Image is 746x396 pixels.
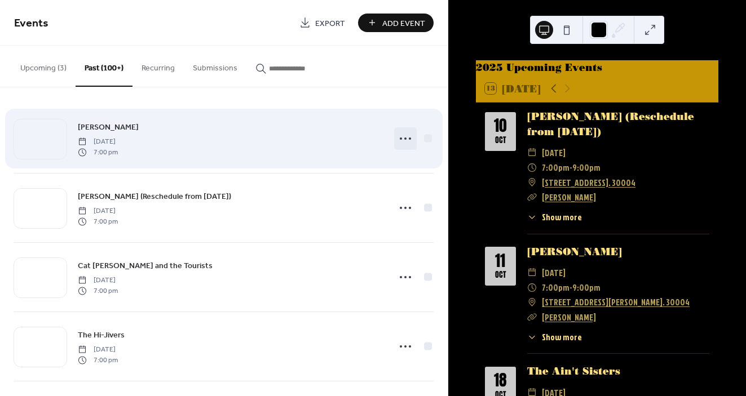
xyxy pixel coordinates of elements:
a: [STREET_ADDRESS][PERSON_NAME]. 30004 [542,295,690,309]
div: 18 [494,373,507,389]
button: Upcoming (3) [11,46,76,86]
button: Recurring [133,46,184,86]
span: 7:00 pm [78,147,118,157]
span: Cat [PERSON_NAME] and the Tourists [78,260,213,272]
a: [PERSON_NAME] [542,191,596,203]
span: Show more [542,211,582,224]
span: 7:00pm [542,280,570,295]
div: ​ [527,310,537,324]
span: [PERSON_NAME] (Reschedule from [DATE]) [78,191,231,203]
span: Show more [542,331,582,344]
span: - [570,280,572,295]
a: [PERSON_NAME] (Reschedule from [DATE]) [527,110,694,137]
button: ​Show more [527,211,582,224]
button: Add Event [358,14,434,32]
div: ​ [527,190,537,204]
a: [PERSON_NAME] [542,311,596,323]
button: Past (100+) [76,46,133,87]
button: Submissions [184,46,246,86]
span: [PERSON_NAME] [78,122,139,134]
div: ​ [527,160,537,175]
div: ​ [527,331,537,344]
div: Oct [495,136,506,144]
div: ​ [527,211,537,224]
span: Export [315,17,345,29]
div: 2025 Upcoming Events [476,60,718,75]
span: [DATE] [542,145,566,160]
span: 7:00 pm [78,286,118,296]
span: [DATE] [78,275,118,286]
a: [STREET_ADDRESS]. 30004 [542,175,635,190]
a: Export [291,14,354,32]
div: ​ [527,175,537,190]
span: - [570,160,572,175]
div: ​ [527,280,537,295]
span: 9:00pm [572,280,601,295]
a: The Ain't Sisters [527,365,620,377]
a: The Hi-Jivers [78,328,125,341]
span: 9:00pm [572,160,601,175]
span: 7:00pm [542,160,570,175]
span: 7:00 pm [78,355,118,365]
span: Add Event [382,17,425,29]
div: 10 [494,118,507,134]
a: Cat [PERSON_NAME] and the Tourists [78,259,213,272]
span: 7:00 pm [78,216,118,226]
div: 11 [495,253,505,269]
span: [DATE] [78,345,118,355]
span: [DATE] [78,137,118,147]
div: ​ [527,145,537,160]
a: [PERSON_NAME] (Reschedule from [DATE]) [78,190,231,203]
span: The Hi-Jivers [78,330,125,341]
div: ​ [527,295,537,309]
span: [DATE] [78,206,118,216]
div: Oct [495,271,506,279]
div: ​ [527,265,537,280]
button: ​Show more [527,331,582,344]
span: Events [14,12,48,34]
a: [PERSON_NAME] [78,121,139,134]
span: [DATE] [542,265,566,280]
a: [PERSON_NAME] [527,246,622,257]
